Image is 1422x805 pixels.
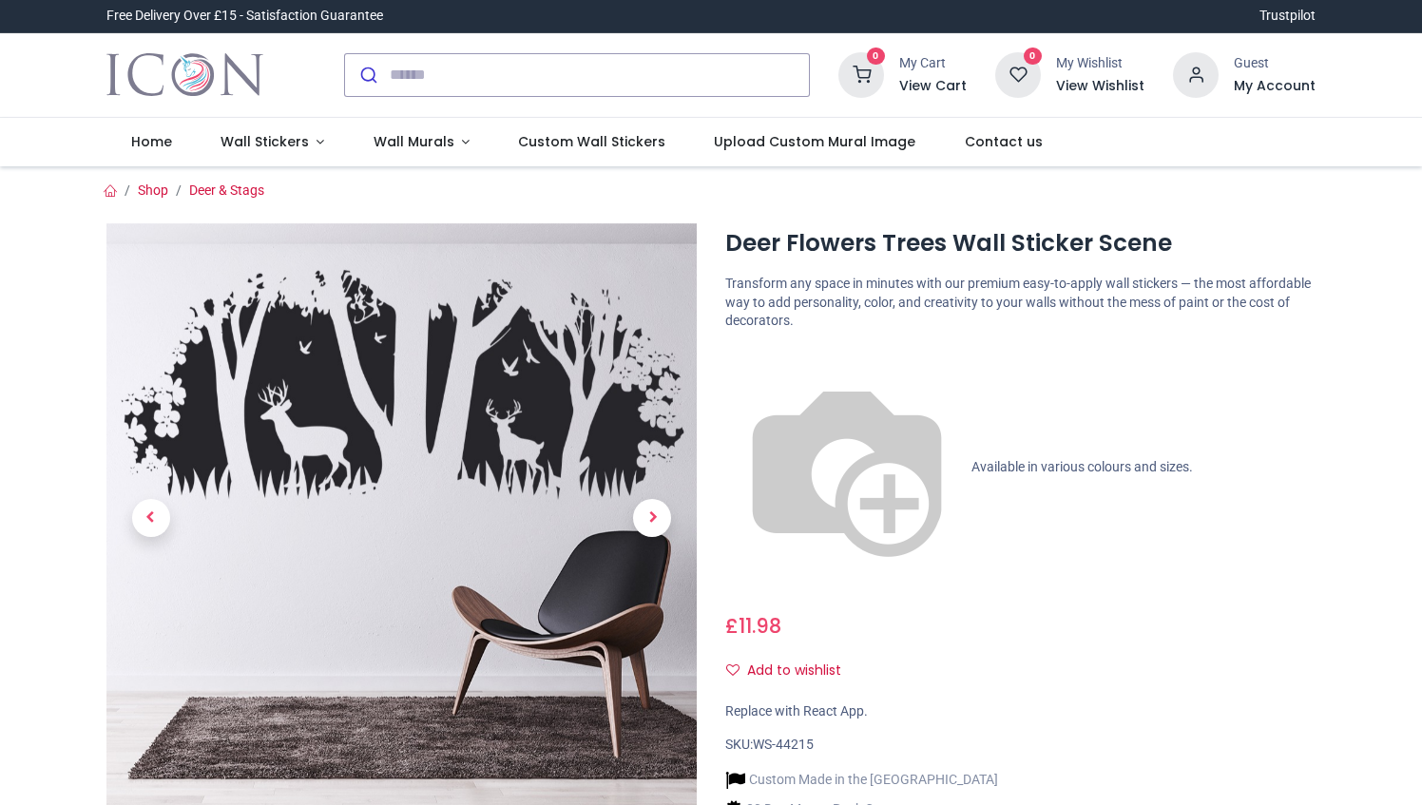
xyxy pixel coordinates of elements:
p: Transform any space in minutes with our premium easy-to-apply wall stickers — the most affordable... [725,275,1316,331]
span: Next [633,499,671,537]
div: Replace with React App. [725,702,1316,721]
button: Add to wishlistAdd to wishlist [725,655,857,687]
a: Shop [138,182,168,198]
img: Icon Wall Stickers [106,48,263,102]
span: £ [725,612,781,640]
button: Submit [345,54,390,96]
div: Guest [1234,54,1316,73]
span: Home [131,132,172,151]
a: Wall Stickers [196,118,349,167]
h1: Deer Flowers Trees Wall Sticker Scene [725,227,1316,259]
span: Wall Stickers [221,132,309,151]
span: Custom Wall Stickers [518,132,665,151]
li: Custom Made in the [GEOGRAPHIC_DATA] [725,770,998,790]
a: Trustpilot [1259,7,1316,26]
span: Available in various colours and sizes. [971,459,1193,474]
div: SKU: [725,736,1316,755]
div: My Cart [899,54,967,73]
a: Previous [106,312,195,725]
span: WS-44215 [753,737,814,752]
a: Next [608,312,697,725]
a: Deer & Stags [189,182,264,198]
sup: 0 [867,48,885,66]
a: View Cart [899,77,967,96]
a: My Account [1234,77,1316,96]
img: color-wheel.png [725,346,969,589]
a: 0 [838,66,884,81]
i: Add to wishlist [726,663,740,677]
a: View Wishlist [1056,77,1144,96]
span: Upload Custom Mural Image [714,132,915,151]
span: Contact us [965,132,1043,151]
span: 11.98 [739,612,781,640]
a: Logo of Icon Wall Stickers [106,48,263,102]
a: 0 [995,66,1041,81]
a: Wall Murals [349,118,494,167]
span: Wall Murals [374,132,454,151]
sup: 0 [1024,48,1042,66]
div: My Wishlist [1056,54,1144,73]
div: Free Delivery Over £15 - Satisfaction Guarantee [106,7,383,26]
span: Previous [132,499,170,537]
